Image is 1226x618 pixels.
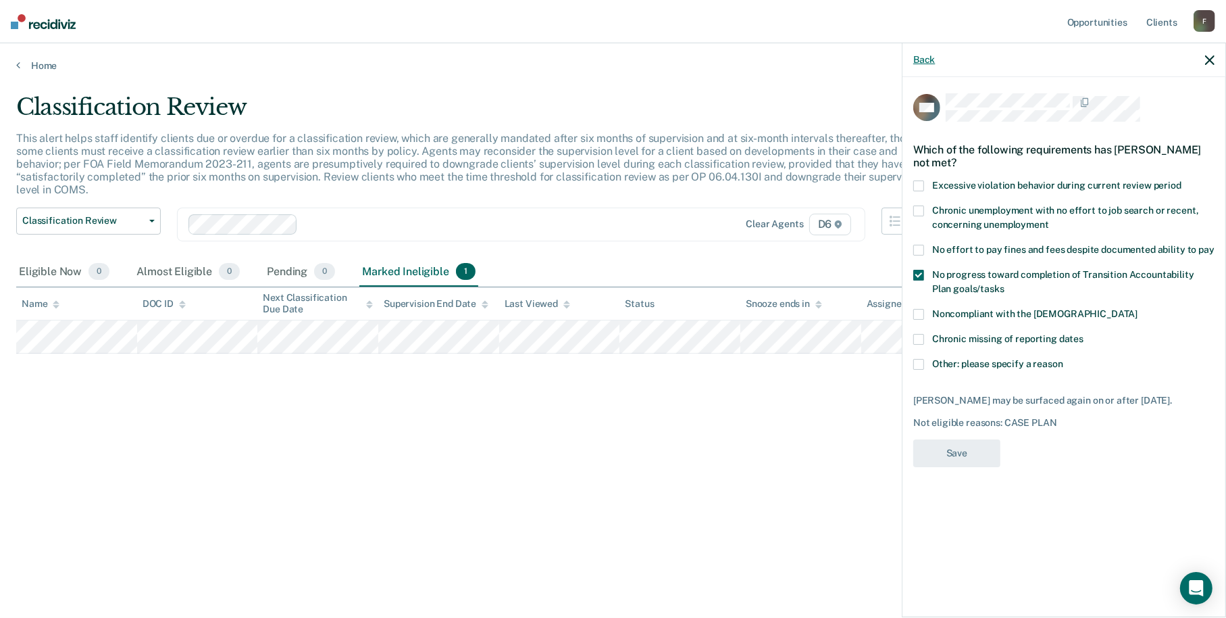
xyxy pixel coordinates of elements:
img: Recidiviz [11,14,76,29]
div: F [1194,10,1215,32]
div: Last Viewed [505,298,570,310]
div: Pending [264,258,338,287]
div: Name [22,298,59,310]
span: Excessive violation behavior during current review period [932,180,1181,191]
span: Chronic unemployment with no effort to job search or recent, concerning unemployment [932,205,1199,230]
div: Not eligible reasons: CASE PLAN [913,417,1215,429]
div: Next Classification Due Date [263,292,373,315]
div: Open Intercom Messenger [1180,572,1212,604]
a: Home [16,60,1210,72]
div: Which of the following requirements has [PERSON_NAME] not met? [913,133,1215,180]
span: D6 [809,214,852,235]
span: No progress toward completion of Transition Accountability Plan goals/tasks [932,269,1194,294]
span: Chronic missing of reporting dates [932,333,1083,344]
button: Save [913,439,1000,467]
p: This alert helps staff identify clients due or overdue for a classification review, which are gen... [16,132,925,197]
div: Status [625,298,654,310]
span: Classification Review [22,215,144,227]
span: 0 [219,263,240,281]
div: DOC ID [143,298,186,310]
span: Noncompliant with the [DEMOGRAPHIC_DATA] [932,308,1138,319]
div: Classification Review [16,93,936,132]
div: Clear agents [746,218,803,230]
span: 1 [456,263,476,281]
span: 0 [88,263,109,281]
span: No effort to pay fines and fees despite documented ability to pay [932,244,1215,255]
div: Snooze ends in [746,298,822,310]
div: Assigned to [867,298,930,310]
button: Back [913,54,935,66]
div: [PERSON_NAME] may be surfaced again on or after [DATE]. [913,395,1215,406]
div: Eligible Now [16,258,112,287]
div: Almost Eligible [134,258,242,287]
span: Other: please specify a reason [932,358,1063,369]
div: Marked Ineligible [359,258,478,287]
span: 0 [314,263,335,281]
div: Supervision End Date [384,298,488,310]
